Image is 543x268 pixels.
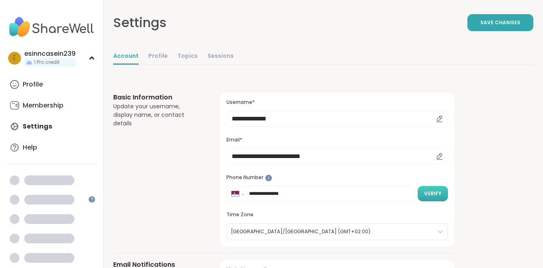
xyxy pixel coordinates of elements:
span: Save Changes [480,19,520,26]
h3: Basic Information [113,93,201,102]
span: e [13,53,16,63]
h3: Username* [226,99,448,106]
div: Settings [113,13,167,32]
div: esinncasein239 [24,49,76,58]
a: Membership [6,96,97,115]
img: ShareWell Nav Logo [6,13,97,41]
a: Profile [6,75,97,94]
div: Help [23,143,37,152]
h3: Phone Number [226,174,448,181]
iframe: Spotlight [89,196,95,203]
h3: Time Zone [226,211,448,218]
span: Verify [424,190,442,197]
div: Profile [23,80,43,89]
a: Help [6,138,97,157]
div: Update your username, display name, or contact details [113,102,201,128]
iframe: Spotlight [265,175,272,181]
button: Verify [418,186,448,201]
a: Sessions [207,49,234,65]
div: Membership [23,101,63,110]
a: Account [113,49,139,65]
span: 1 Pro credit [34,59,59,66]
h3: Email* [226,137,448,143]
a: Topics [177,49,198,65]
a: Profile [148,49,168,65]
button: Save Changes [467,14,533,31]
